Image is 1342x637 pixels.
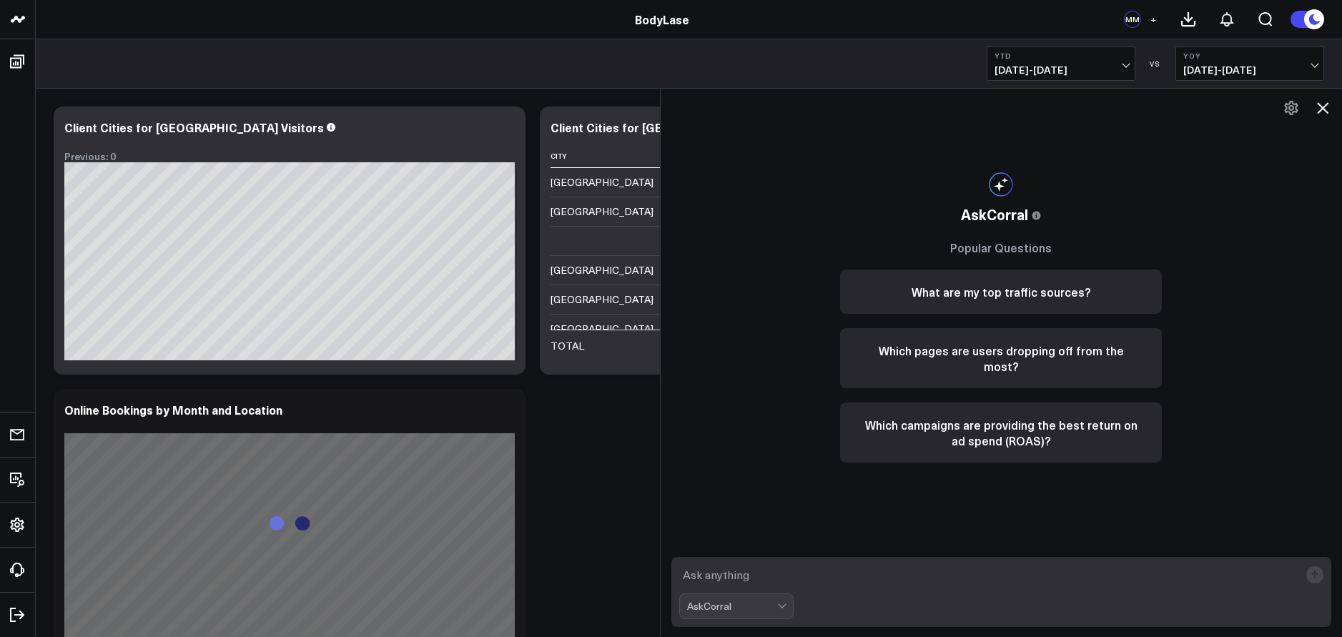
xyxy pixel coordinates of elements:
div: Online Bookings by Month and Location [64,402,282,418]
div: [GEOGRAPHIC_DATA] [551,204,653,219]
th: City [551,144,694,168]
div: TOTAL [551,339,584,353]
div: Client Cities for [GEOGRAPHIC_DATA] Visitors [64,119,324,135]
button: Which pages are users dropping off from the most? [840,328,1162,388]
div: Previous: 0 [64,151,515,162]
div: VS [1143,59,1168,68]
div: [GEOGRAPHIC_DATA] [551,263,653,277]
div: [GEOGRAPHIC_DATA] [551,175,653,189]
div: MM [1124,11,1141,28]
span: [DATE] - [DATE] [1183,64,1316,76]
span: + [1150,14,1157,24]
b: YoY [1183,51,1316,60]
span: AskCorral [961,204,1028,225]
div: [GEOGRAPHIC_DATA] [551,292,653,307]
div: [GEOGRAPHIC_DATA] [551,322,653,336]
button: YoY[DATE]-[DATE] [1175,46,1324,81]
button: What are my top traffic sources? [840,270,1162,314]
h3: Popular Questions [840,240,1162,255]
div: AskCorral [687,601,777,612]
button: + [1145,11,1162,28]
a: BodyLase [635,11,689,27]
span: [DATE] - [DATE] [995,64,1128,76]
button: YTD[DATE]-[DATE] [987,46,1135,81]
b: YTD [995,51,1128,60]
button: Which campaigns are providing the best return on ad spend (ROAS)? [840,403,1162,463]
div: Client Cities for [GEOGRAPHIC_DATA] Visitors [551,119,810,135]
